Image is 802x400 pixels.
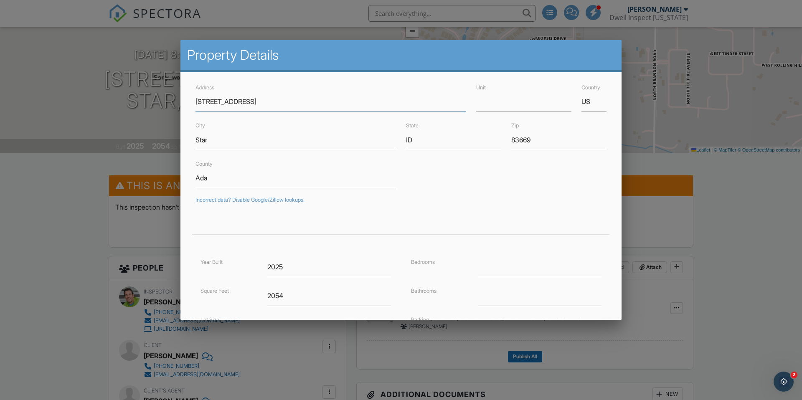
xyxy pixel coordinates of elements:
label: Bedrooms [411,259,435,265]
label: Square Feet [200,288,229,294]
label: Country [581,84,600,91]
label: Parking [411,316,429,323]
label: City [195,122,205,129]
span: 2 [791,372,797,378]
label: Zip [511,122,519,129]
label: County [195,161,213,167]
label: Address [195,84,214,91]
div: Incorrect data? Disable Google/Zillow lookups. [195,197,607,203]
label: Year Built [200,259,223,265]
label: Bathrooms [411,288,437,294]
label: Lot Size [200,316,219,323]
h2: Property Details [187,47,615,63]
label: State [406,122,419,129]
label: Unit [476,84,486,91]
iframe: Intercom live chat [774,372,794,392]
